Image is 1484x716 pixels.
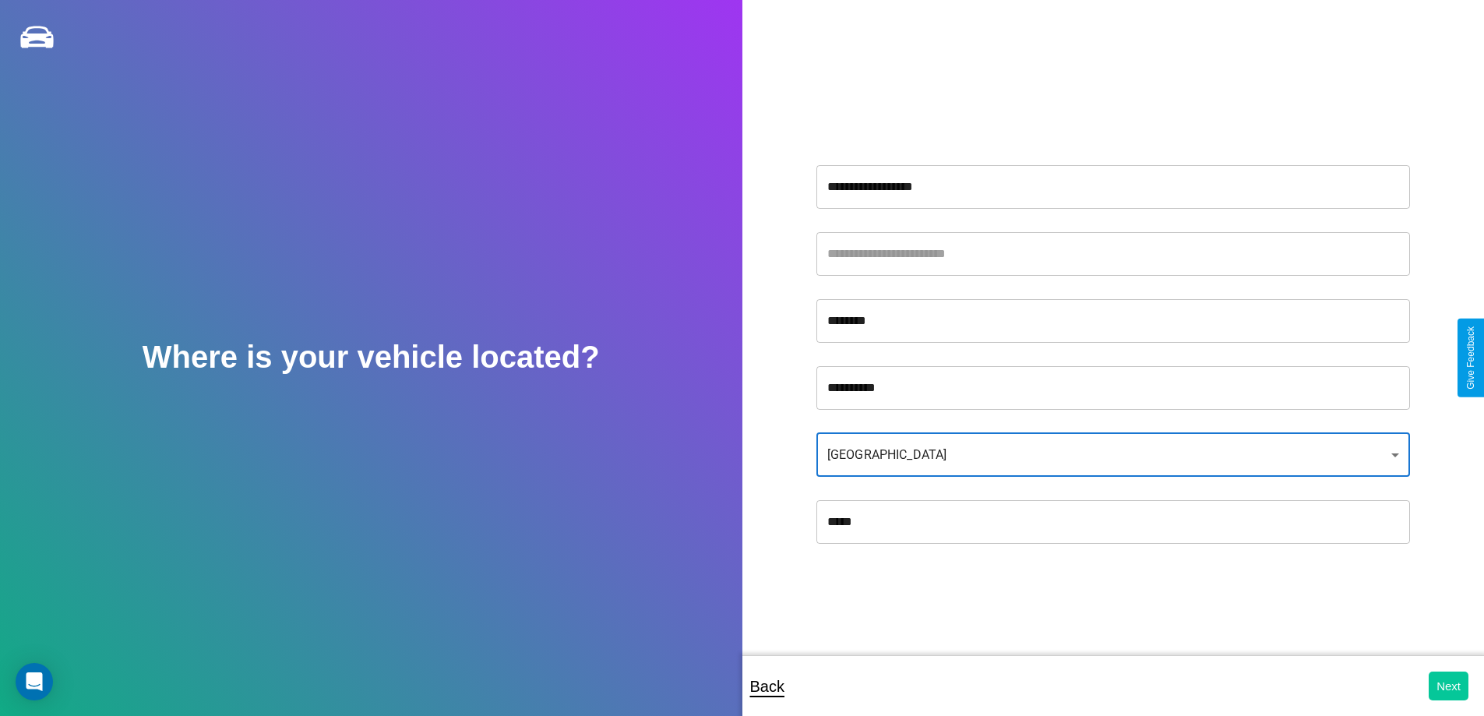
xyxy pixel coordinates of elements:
button: Next [1429,672,1468,700]
div: [GEOGRAPHIC_DATA] [816,433,1410,477]
h2: Where is your vehicle located? [143,340,600,375]
div: Give Feedback [1465,326,1476,390]
p: Back [750,672,784,700]
div: Open Intercom Messenger [16,663,53,700]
